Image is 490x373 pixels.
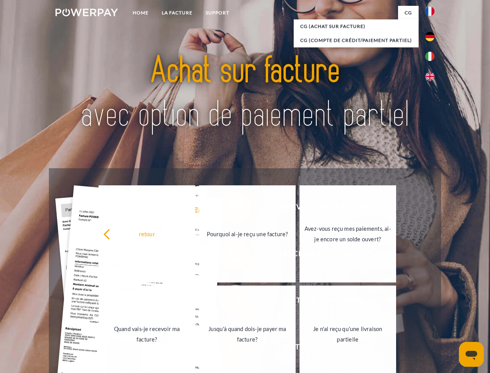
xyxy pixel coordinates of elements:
div: Quand vais-je recevoir ma facture? [103,324,190,345]
a: Support [199,6,236,20]
a: CG [398,6,419,20]
div: Jusqu'à quand dois-je payer ma facture? [204,324,291,345]
a: Home [126,6,155,20]
div: retour [103,228,190,239]
div: Je n'ai reçu qu'une livraison partielle [304,324,391,345]
a: Avez-vous reçu mes paiements, ai-je encore un solde ouvert? [300,185,396,282]
a: CG (achat sur facture) [294,19,419,33]
img: it [425,52,435,61]
div: Avez-vous reçu mes paiements, ai-je encore un solde ouvert? [304,223,391,244]
img: fr [425,7,435,16]
img: en [425,72,435,81]
img: logo-powerpay-white.svg [55,9,118,16]
a: LA FACTURE [155,6,199,20]
a: CG (Compte de crédit/paiement partiel) [294,33,419,47]
img: title-powerpay_fr.svg [74,37,416,149]
div: Pourquoi ai-je reçu une facture? [204,228,291,239]
iframe: Bouton de lancement de la fenêtre de messagerie [459,342,484,367]
img: de [425,32,435,41]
